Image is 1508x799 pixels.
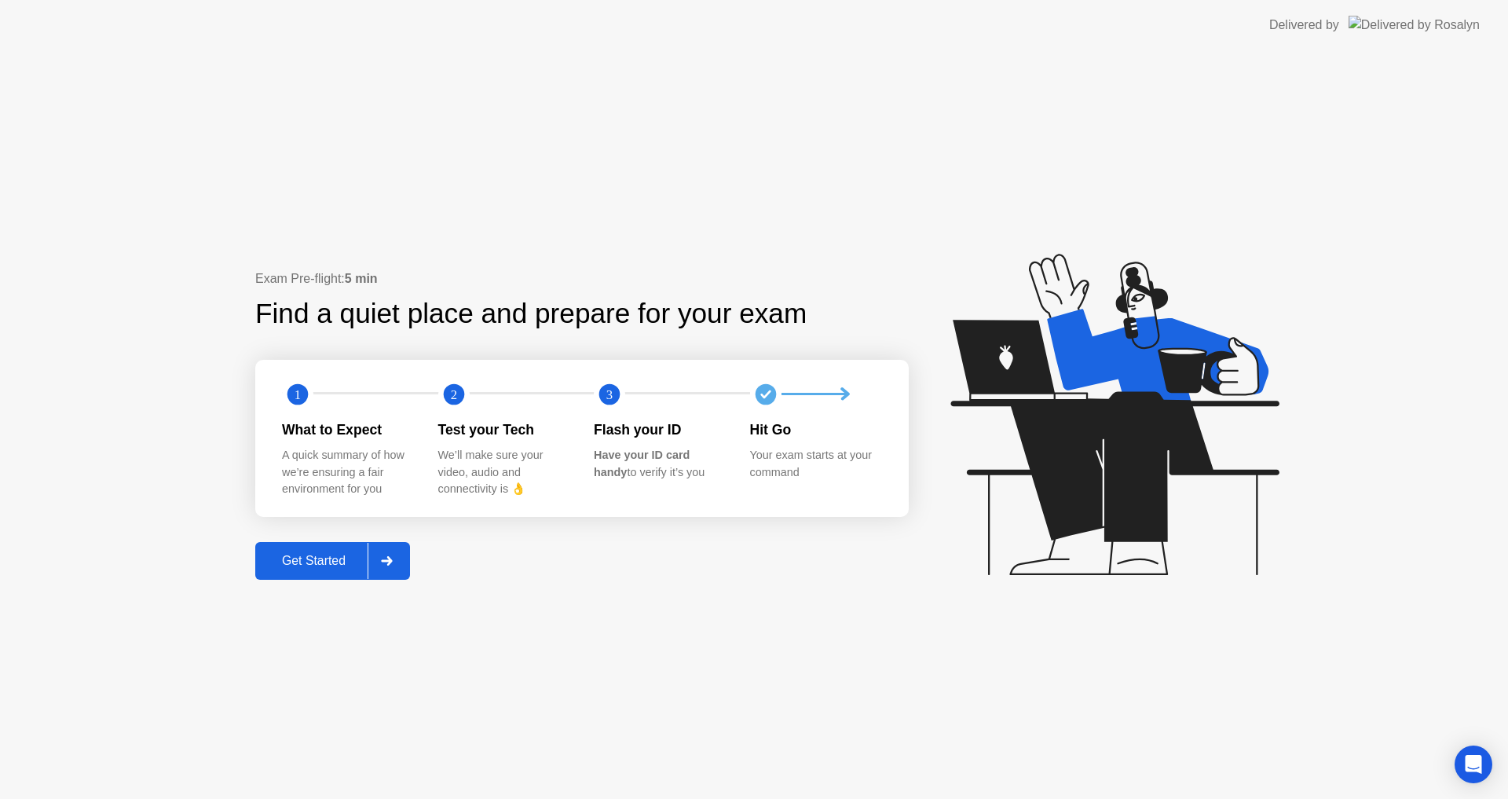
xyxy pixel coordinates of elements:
text: 3 [606,387,613,401]
div: Exam Pre-flight: [255,269,909,288]
div: to verify it’s you [594,447,725,481]
div: We’ll make sure your video, audio and connectivity is 👌 [438,447,569,498]
div: A quick summary of how we’re ensuring a fair environment for you [282,447,413,498]
b: Have your ID card handy [594,449,690,478]
div: Find a quiet place and prepare for your exam [255,293,809,335]
text: 1 [295,387,301,401]
div: Your exam starts at your command [750,447,881,481]
div: Hit Go [750,420,881,440]
text: 2 [450,387,456,401]
div: Test your Tech [438,420,569,440]
div: Open Intercom Messenger [1455,746,1492,783]
img: Delivered by Rosalyn [1349,16,1480,34]
div: Get Started [260,554,368,568]
div: What to Expect [282,420,413,440]
b: 5 min [345,272,378,285]
div: Flash your ID [594,420,725,440]
button: Get Started [255,542,410,580]
div: Delivered by [1269,16,1339,35]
